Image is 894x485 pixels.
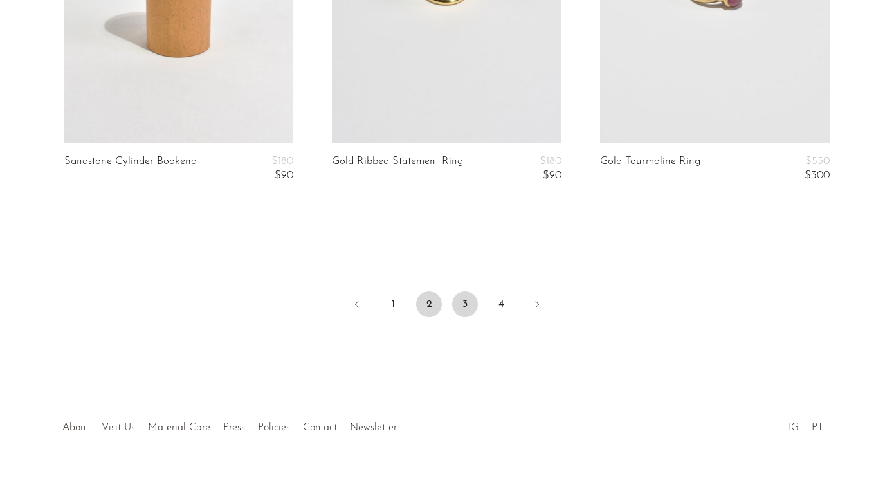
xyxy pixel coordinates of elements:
[782,412,830,437] ul: Social Medias
[600,156,700,182] a: Gold Tourmaline Ring
[332,156,463,182] a: Gold Ribbed Statement Ring
[148,423,210,433] a: Material Care
[540,156,561,167] span: $180
[524,291,550,320] a: Next
[543,170,561,181] span: $90
[258,423,290,433] a: Policies
[62,423,89,433] a: About
[223,423,245,433] a: Press
[303,423,337,433] a: Contact
[275,170,293,181] span: $90
[64,156,197,182] a: Sandstone Cylinder Bookend
[102,423,135,433] a: Visit Us
[380,291,406,317] a: 1
[344,291,370,320] a: Previous
[452,291,478,317] a: 3
[805,170,830,181] span: $300
[488,291,514,317] a: 4
[789,423,799,433] a: IG
[812,423,823,433] a: PT
[416,291,442,317] span: 2
[56,412,403,437] ul: Quick links
[271,156,293,167] span: $180
[805,156,830,167] span: $550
